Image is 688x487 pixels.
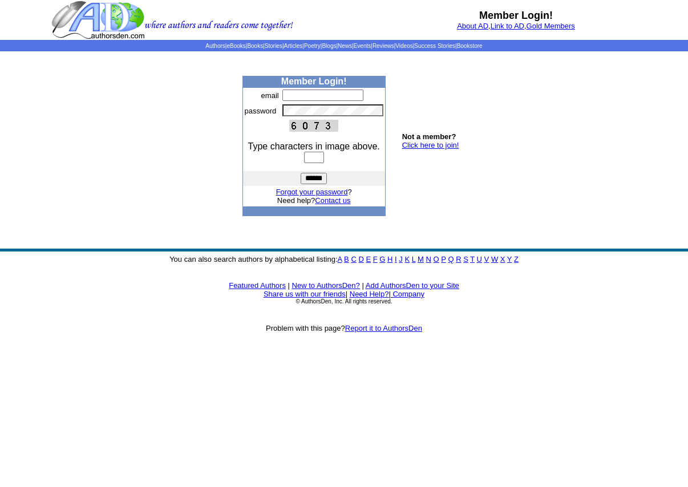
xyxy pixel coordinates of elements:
[387,255,392,263] a: H
[414,43,455,49] a: Success Stories
[402,132,456,141] b: Not a member?
[500,255,505,263] a: X
[344,255,349,263] a: B
[456,255,461,263] a: R
[277,196,351,205] font: Need help?
[245,107,277,115] font: password
[404,255,410,263] a: K
[514,255,519,263] a: Z
[402,141,459,149] a: Click here to join!
[345,324,422,332] a: Report it to AuthorsDen
[491,22,524,30] a: Link to AD
[261,91,279,100] font: email
[284,43,303,49] a: Articles
[457,22,575,30] font: , ,
[296,298,392,305] font: © AuthorsDen, Inc. All rights reserved.
[264,290,346,298] a: Share us with our friends
[338,255,342,263] a: A
[265,43,282,49] a: Stories
[362,281,363,290] font: |
[527,22,575,30] a: Gold Members
[418,255,424,263] a: M
[379,255,385,263] a: G
[205,43,225,49] a: Authors
[366,281,459,290] a: Add AuthorsDen to your Site
[457,43,483,49] a: Bookstore
[477,255,482,263] a: U
[281,76,347,86] b: Member Login!
[292,281,360,290] a: New to AuthorsDen?
[304,43,321,49] a: Poetry
[395,255,397,263] a: I
[276,188,352,196] font: ?
[226,43,245,49] a: eBooks
[441,255,446,263] a: P
[479,10,553,21] b: Member Login!
[358,255,363,263] a: D
[448,255,454,263] a: Q
[463,255,468,263] a: S
[276,188,348,196] a: Forgot your password
[392,290,424,298] a: Company
[373,43,394,49] a: Reviews
[322,43,336,49] a: Blogs
[350,290,389,298] a: Need Help?
[457,22,488,30] a: About AD
[426,255,431,263] a: N
[491,255,498,263] a: W
[470,255,475,263] a: T
[248,141,380,151] font: Type characters in image above.
[412,255,416,263] a: L
[229,281,286,290] a: Featured Authors
[373,255,378,263] a: F
[169,255,519,263] font: You can also search authors by alphabetical listing:
[288,281,290,290] font: |
[289,120,338,132] img: This Is CAPTCHA Image
[366,255,371,263] a: E
[354,43,371,49] a: Events
[247,43,263,49] a: Books
[346,290,347,298] font: |
[266,324,422,332] font: Problem with this page?
[434,255,439,263] a: O
[484,255,489,263] a: V
[399,255,403,263] a: J
[507,255,512,263] a: Y
[338,43,352,49] a: News
[395,43,412,49] a: Videos
[205,43,482,49] span: | | | | | | | | | | | |
[388,290,424,298] font: |
[351,255,356,263] a: C
[315,196,350,205] a: Contact us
